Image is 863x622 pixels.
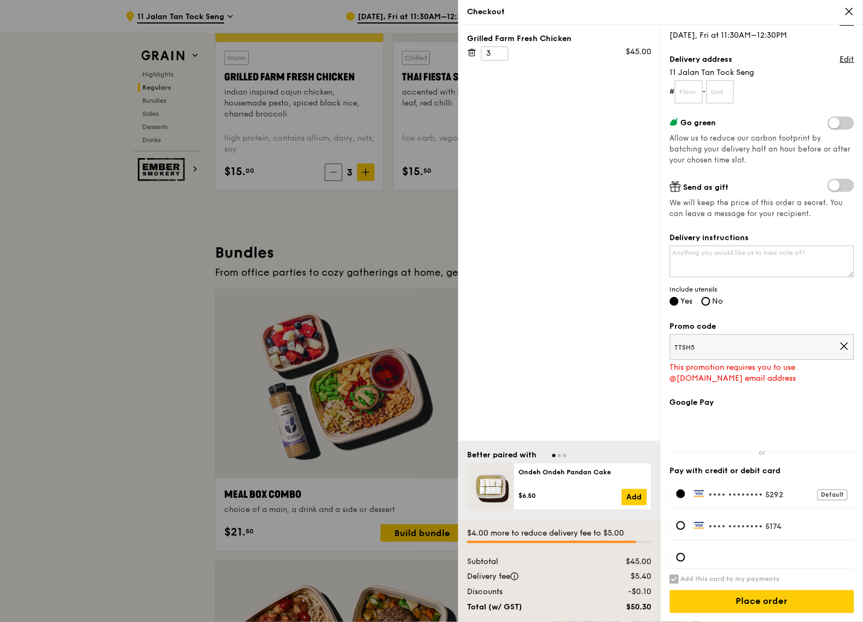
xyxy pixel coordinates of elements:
div: $50.30 [592,602,658,613]
span: No [713,297,724,306]
label: Google Pay [670,397,854,408]
input: No [702,297,710,306]
div: This promotion requires you to use @[DOMAIN_NAME] email address [670,362,854,384]
span: We will keep the price of this order a secret. You can leave a message for your recipient. [670,197,854,219]
a: Add [622,489,647,505]
label: Delivery instructions [670,232,854,243]
span: TTSH5 [675,343,839,352]
label: Delivery address [670,54,733,65]
input: Place order [670,590,854,613]
div: Delivery fee [460,572,592,583]
div: $45.00 [626,46,652,57]
span: Send as gift [684,183,729,192]
img: Payment by Visa [694,490,705,497]
div: Subtotal [460,556,592,567]
div: $6.50 [518,491,622,500]
div: $4.00 more to reduce delivery fee to $5.00 [467,528,652,539]
div: -$0.10 [592,587,658,598]
label: Pay with credit or debit card [670,466,854,476]
label: •••• 5174 [694,521,848,531]
span: Go green [681,118,716,127]
div: Grilled Farm Fresh Chicken [467,33,652,44]
input: Unit [707,80,734,103]
label: Promo code [670,321,854,332]
span: Allow us to reduce our carbon footprint by batching your delivery half an hour before or after yo... [670,134,851,165]
h6: Add this card to my payments [681,575,780,584]
span: •••• •••• [708,522,745,531]
input: Add this card to my payments [670,575,679,584]
span: [DATE], Fri at 11:30AM–12:30PM [670,31,788,40]
span: Include utensils [670,285,854,294]
a: Edit [840,54,854,65]
span: Go to slide 3 [563,454,567,457]
div: Checkout [467,7,854,18]
div: Default [818,490,848,501]
form: # - [670,80,854,103]
label: •••• 5292 [694,490,848,499]
span: Go to slide 2 [558,454,561,457]
div: $5.40 [592,572,658,583]
span: Go to slide 1 [552,454,556,457]
iframe: Secure card payment input frame [694,553,848,562]
span: •••• •••• [708,490,745,499]
input: Floor [675,80,703,103]
div: Ondeh Ondeh Pandan Cake [518,468,647,476]
input: Yes [670,297,679,306]
span: Yes [681,297,693,306]
div: Total (w/ GST) [460,602,592,613]
div: $45.00 [592,556,658,567]
span: 11 Jalan Tan Tock Seng [670,67,854,78]
div: Better paired with [467,450,537,461]
iframe: Secure payment button frame [670,415,854,439]
div: Discounts [460,587,592,598]
img: Payment by Visa [694,521,705,529]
